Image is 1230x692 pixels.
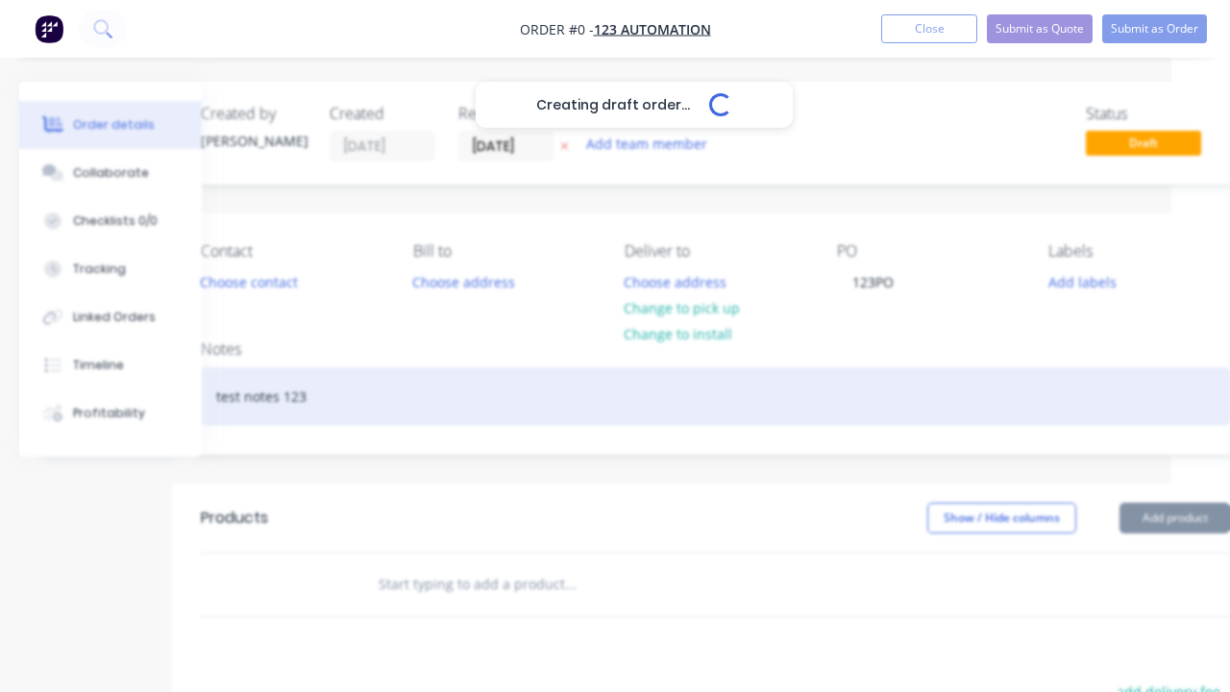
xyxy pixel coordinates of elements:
[594,20,711,38] a: 123 Automation
[520,20,594,38] span: Order #0 -
[1102,14,1207,43] button: Submit as Order
[35,14,63,43] img: Factory
[987,14,1093,43] button: Submit as Quote
[881,14,977,43] button: Close
[476,82,793,128] div: Creating draft order...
